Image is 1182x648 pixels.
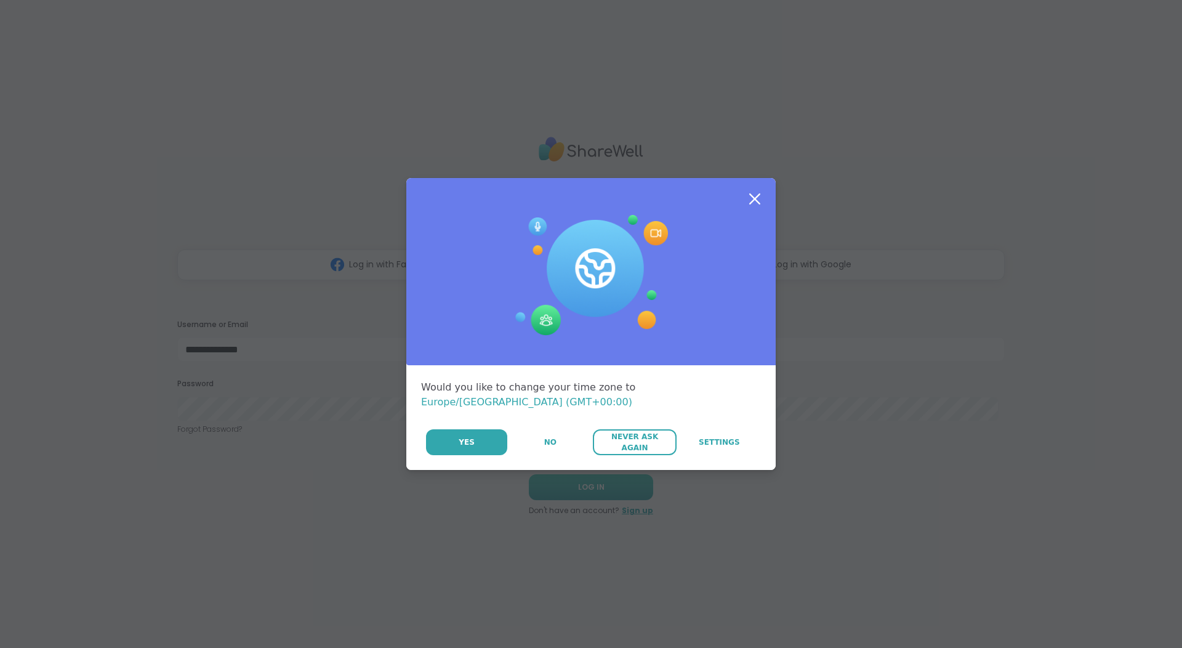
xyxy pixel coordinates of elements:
[544,437,557,448] span: No
[593,429,676,455] button: Never Ask Again
[421,380,761,410] div: Would you like to change your time zone to
[509,429,592,455] button: No
[514,215,668,336] img: Session Experience
[678,429,761,455] a: Settings
[426,429,507,455] button: Yes
[459,437,475,448] span: Yes
[599,431,670,453] span: Never Ask Again
[421,396,632,408] span: Europe/[GEOGRAPHIC_DATA] (GMT+00:00)
[699,437,740,448] span: Settings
